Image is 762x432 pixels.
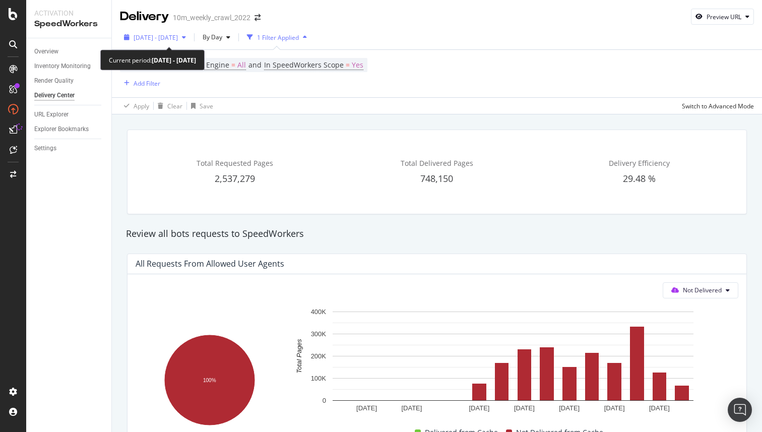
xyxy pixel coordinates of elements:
[311,308,327,316] text: 400K
[34,90,75,101] div: Delivery Center
[604,404,625,412] text: [DATE]
[248,60,262,70] span: and
[199,33,222,41] span: By Day
[420,172,453,184] span: 748,150
[683,286,722,294] span: Not Delivered
[34,46,58,57] div: Overview
[691,9,754,25] button: Preview URL
[134,33,178,42] span: [DATE] - [DATE]
[469,404,490,412] text: [DATE]
[121,227,753,240] div: Review all bots requests to SpeedWorkers
[34,46,104,57] a: Overview
[203,377,216,383] text: 100%
[237,58,246,72] span: All
[109,54,196,66] div: Current period:
[323,397,326,404] text: 0
[243,29,311,45] button: 1 Filter Applied
[120,29,190,45] button: [DATE] - [DATE]
[682,102,754,110] div: Switch to Advanced Mode
[514,404,535,412] text: [DATE]
[187,98,213,114] button: Save
[34,76,74,86] div: Render Quality
[559,404,580,412] text: [DATE]
[311,375,327,382] text: 100K
[295,339,303,374] text: Total Pages
[34,61,91,72] div: Inventory Monitoring
[167,102,182,110] div: Clear
[346,60,350,70] span: =
[34,61,104,72] a: Inventory Monitoring
[34,76,104,86] a: Render Quality
[34,18,103,30] div: SpeedWorkers
[197,158,273,168] span: Total Requested Pages
[663,282,738,298] button: Not Delivered
[120,8,169,25] div: Delivery
[34,124,89,135] div: Explorer Bookmarks
[609,158,670,168] span: Delivery Efficiency
[215,172,255,184] span: 2,537,279
[199,29,234,45] button: By Day
[264,60,344,70] span: In SpeedWorkers Scope
[154,98,182,114] button: Clear
[623,172,656,184] span: 29.48 %
[257,33,299,42] div: 1 Filter Applied
[649,404,670,412] text: [DATE]
[231,60,235,70] span: =
[401,158,473,168] span: Total Delivered Pages
[34,8,103,18] div: Activation
[136,259,284,269] div: All Requests from Allowed User Agents
[34,109,104,120] a: URL Explorer
[134,102,149,110] div: Apply
[255,14,261,21] div: arrow-right-arrow-left
[173,13,250,23] div: 10m_weekly_crawl_2022
[287,306,738,418] svg: A chart.
[401,404,422,412] text: [DATE]
[34,124,104,135] a: Explorer Bookmarks
[311,352,327,360] text: 200K
[181,60,229,70] span: Search Engine
[136,329,283,430] svg: A chart.
[134,79,160,88] div: Add Filter
[34,143,104,154] a: Settings
[200,102,213,110] div: Save
[707,13,741,21] div: Preview URL
[34,143,56,154] div: Settings
[678,98,754,114] button: Switch to Advanced Mode
[352,58,363,72] span: Yes
[356,404,377,412] text: [DATE]
[120,98,149,114] button: Apply
[120,77,160,89] button: Add Filter
[728,398,752,422] div: Open Intercom Messenger
[34,109,69,120] div: URL Explorer
[311,330,327,338] text: 300K
[34,90,104,101] a: Delivery Center
[152,56,196,65] b: [DATE] - [DATE]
